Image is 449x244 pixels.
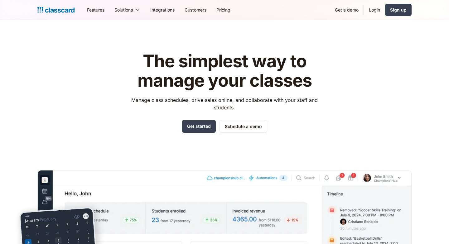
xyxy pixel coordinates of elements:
[385,4,412,16] a: Sign up
[364,3,385,17] a: Login
[390,7,407,13] div: Sign up
[145,3,180,17] a: Integrations
[114,7,133,13] div: Solutions
[182,120,216,133] a: Get started
[211,3,235,17] a: Pricing
[126,96,324,111] p: Manage class schedules, drive sales online, and collaborate with your staff and students.
[126,52,324,90] h1: The simplest way to manage your classes
[330,3,364,17] a: Get a demo
[109,3,145,17] div: Solutions
[220,120,267,133] a: Schedule a demo
[82,3,109,17] a: Features
[37,6,75,14] a: home
[180,3,211,17] a: Customers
